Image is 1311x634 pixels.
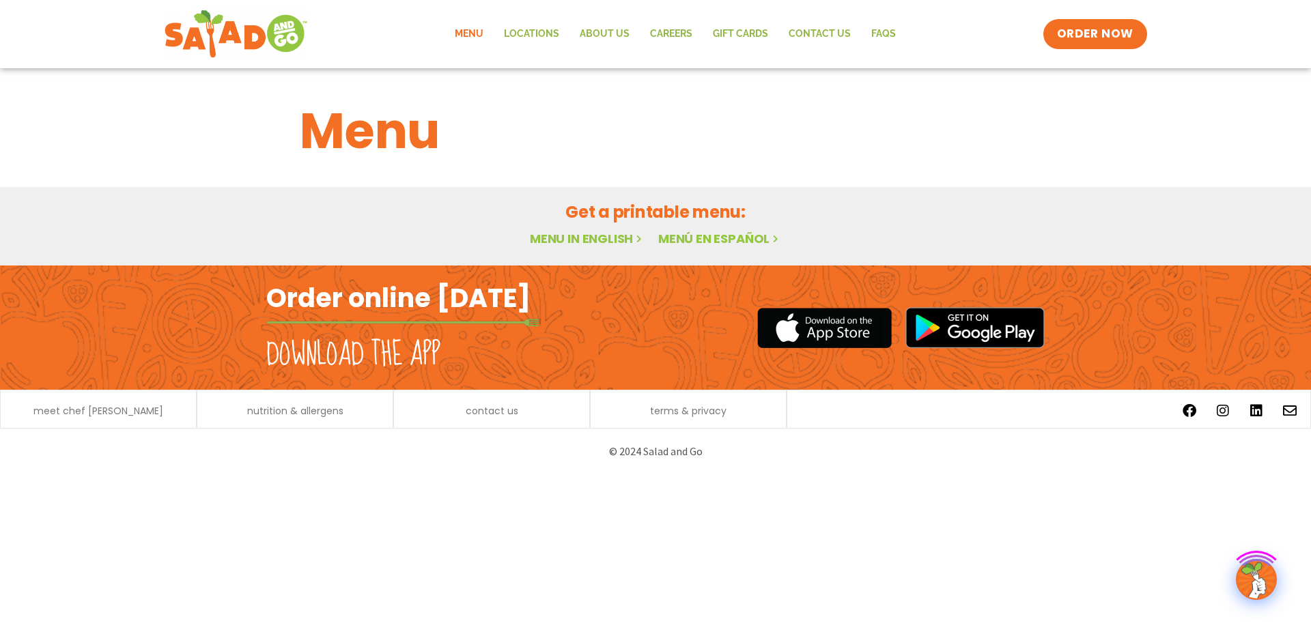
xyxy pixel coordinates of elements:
[247,406,343,416] a: nutrition & allergens
[494,18,569,50] a: Locations
[640,18,703,50] a: Careers
[33,406,163,416] a: meet chef [PERSON_NAME]
[650,406,727,416] a: terms & privacy
[861,18,906,50] a: FAQs
[445,18,494,50] a: Menu
[905,307,1045,348] img: google_play
[266,319,539,326] img: fork
[569,18,640,50] a: About Us
[164,7,308,61] img: new-SAG-logo-768×292
[273,442,1038,461] p: © 2024 Salad and Go
[1043,19,1147,49] a: ORDER NOW
[266,336,440,374] h2: Download the app
[445,18,906,50] nav: Menu
[466,406,518,416] a: contact us
[300,94,1011,168] h1: Menu
[1057,26,1133,42] span: ORDER NOW
[300,200,1011,224] h2: Get a printable menu:
[778,18,861,50] a: Contact Us
[703,18,778,50] a: GIFT CARDS
[658,230,781,247] a: Menú en español
[757,306,892,350] img: appstore
[266,281,531,315] h2: Order online [DATE]
[530,230,645,247] a: Menu in English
